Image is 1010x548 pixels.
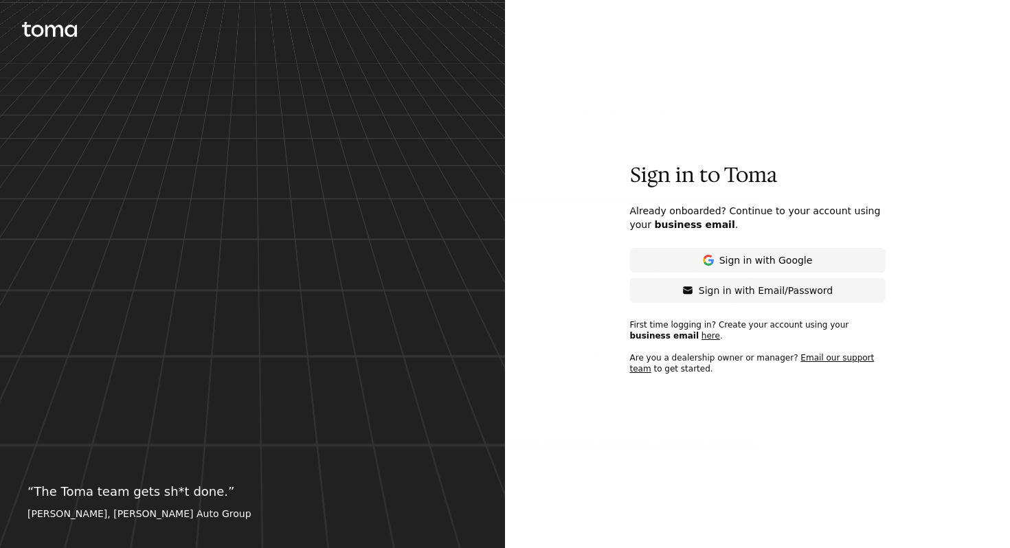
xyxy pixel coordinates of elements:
[630,248,886,273] button: Sign in with Google
[630,204,886,231] p: Already onboarded? Continue to your account using your .
[630,331,699,341] span: business email
[702,331,720,341] a: here
[27,482,478,501] p: “ The Toma team gets sh*t done. ”
[654,219,734,230] span: business email
[27,507,478,521] footer: [PERSON_NAME], [PERSON_NAME] Auto Group
[699,284,833,297] p: Sign in with Email/Password
[630,278,886,303] button: Sign in with Email/Password
[630,319,886,385] p: First time logging in? Create your account using your . Are you a dealership owner or manager? to...
[719,253,813,267] p: Sign in with Google
[630,163,886,187] p: Sign in to Toma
